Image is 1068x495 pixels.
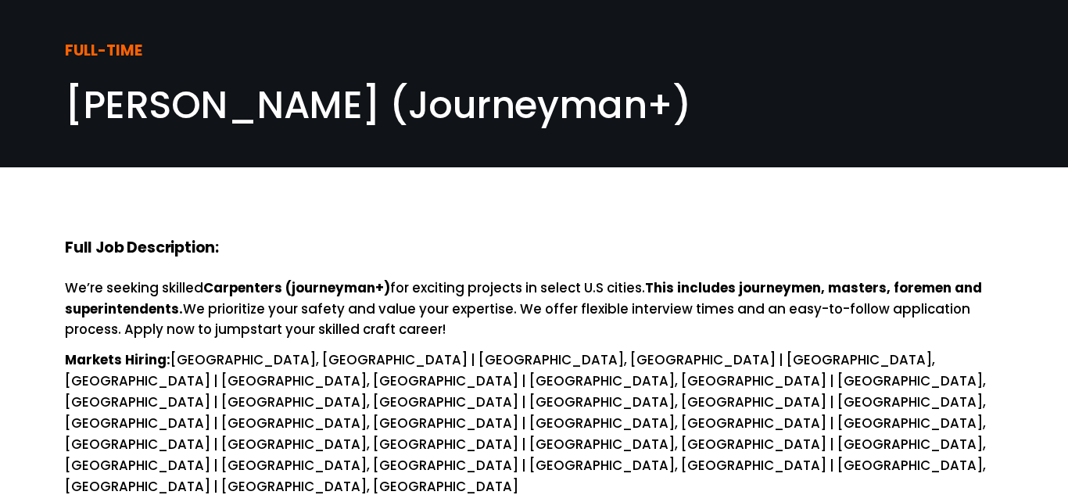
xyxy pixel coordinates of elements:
[203,278,390,297] strong: Carpenters (journeyman+)
[65,40,142,61] strong: FULL-TIME
[65,237,219,258] strong: Full Job Description:
[65,278,1003,341] p: We’re seeking skilled for exciting projects in select U.S cities. We prioritize your safety and v...
[65,350,170,369] strong: Markets Hiring:
[65,79,691,131] span: [PERSON_NAME] (Journeyman+)
[65,278,985,318] strong: This includes journeymen, masters, foremen and superintendents.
